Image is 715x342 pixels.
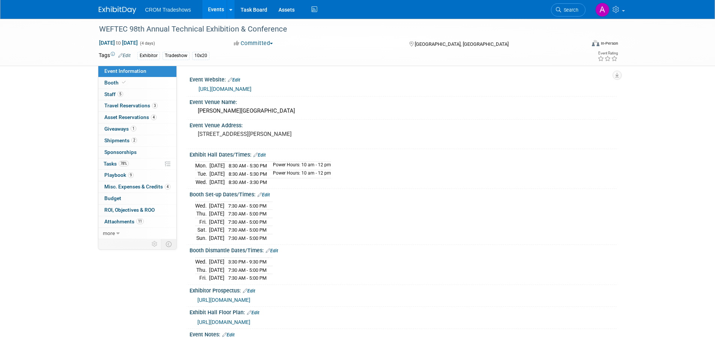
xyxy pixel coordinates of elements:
[595,3,610,17] img: Alicia Walker
[229,171,267,177] span: 8:30 AM - 5:30 PM
[128,172,134,178] span: 9
[98,205,176,216] a: ROI, Objectives & ROO
[222,332,235,337] a: Edit
[253,152,266,158] a: Edit
[98,193,176,204] a: Budget
[209,170,225,178] td: [DATE]
[161,239,176,249] td: Toggle Event Tabs
[131,126,136,131] span: 1
[99,39,138,46] span: [DATE] [DATE]
[228,211,266,217] span: 7:30 AM - 5:00 PM
[197,297,250,303] a: [URL][DOMAIN_NAME]
[228,267,266,273] span: 7:30 AM - 5:00 PM
[228,227,266,233] span: 7:30 AM - 5:00 PM
[209,210,224,218] td: [DATE]
[231,39,276,47] button: Committed
[118,53,131,58] a: Edit
[98,158,176,170] a: Tasks78%
[104,91,123,97] span: Staff
[104,195,121,201] span: Budget
[209,162,225,170] td: [DATE]
[104,207,155,213] span: ROI, Objectives & ROO
[98,181,176,193] a: Misc. Expenses & Credits4
[190,74,617,84] div: Event Website:
[190,149,617,159] div: Exhibit Hall Dates/Times:
[98,124,176,135] a: Giveaways1
[209,226,224,234] td: [DATE]
[98,77,176,89] a: Booth
[115,40,122,46] span: to
[98,135,176,146] a: Shipments2
[228,203,266,209] span: 7:30 AM - 5:00 PM
[209,202,224,210] td: [DATE]
[243,288,255,294] a: Edit
[98,228,176,239] a: more
[268,170,331,178] td: Power Hours: 10 am - 12 pm
[247,310,259,315] a: Edit
[117,91,123,97] span: 5
[148,239,161,249] td: Personalize Event Tab Strip
[199,86,251,92] a: [URL][DOMAIN_NAME]
[98,100,176,111] a: Travel Reservations3
[104,126,136,132] span: Giveaways
[190,329,617,339] div: Event Notes:
[198,131,359,137] pre: [STREET_ADDRESS][PERSON_NAME]
[601,41,618,46] div: In-Person
[99,6,136,14] img: ExhibitDay
[104,137,137,143] span: Shipments
[98,66,176,77] a: Event Information
[228,219,266,225] span: 7:30 AM - 5:00 PM
[209,178,225,186] td: [DATE]
[190,189,617,199] div: Booth Set-up Dates/Times:
[195,234,209,242] td: Sun.
[209,266,224,274] td: [DATE]
[592,40,599,46] img: Format-Inperson.png
[104,161,129,167] span: Tasks
[195,274,209,282] td: Fri.
[122,80,126,84] i: Booth reservation complete
[104,114,157,120] span: Asset Reservations
[119,161,129,166] span: 78%
[145,7,191,13] span: CROM Tradeshows
[190,307,617,316] div: Exhibit Hall Floor Plan:
[195,178,209,186] td: Wed.
[104,172,134,178] span: Playbook
[195,170,209,178] td: Tue.
[165,184,170,190] span: 4
[228,77,240,83] a: Edit
[195,202,209,210] td: Wed.
[195,258,209,266] td: Wed.
[195,105,611,117] div: [PERSON_NAME][GEOGRAPHIC_DATA]
[151,115,157,120] span: 4
[229,179,267,185] span: 8:30 AM - 3:30 PM
[209,234,224,242] td: [DATE]
[197,319,250,325] a: [URL][DOMAIN_NAME]
[137,52,160,60] div: Exhibitor
[98,112,176,123] a: Asset Reservations4
[98,170,176,181] a: Playbook9
[152,103,158,108] span: 3
[139,41,155,46] span: (4 days)
[228,275,266,281] span: 7:30 AM - 5:00 PM
[598,51,618,55] div: Event Rating
[190,245,617,255] div: Booth Dismantle Dates/Times:
[195,210,209,218] td: Thu.
[136,218,144,224] span: 11
[99,51,131,60] td: Tags
[131,137,137,143] span: 2
[195,266,209,274] td: Thu.
[98,89,176,100] a: Staff5
[98,147,176,158] a: Sponsorships
[541,39,619,50] div: Event Format
[266,248,278,253] a: Edit
[98,216,176,227] a: Attachments11
[96,23,574,36] div: WEFTEC 98th Annual Technical Exhibition & Conference
[209,258,224,266] td: [DATE]
[104,184,170,190] span: Misc. Expenses & Credits
[104,80,127,86] span: Booth
[551,3,586,17] a: Search
[228,235,266,241] span: 7:30 AM - 5:00 PM
[192,52,209,60] div: 10x20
